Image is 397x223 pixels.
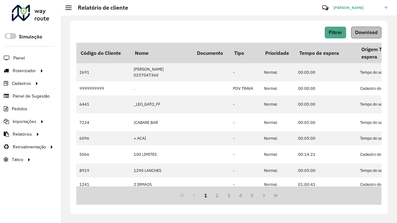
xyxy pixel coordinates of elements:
td: 00:05:00 [295,164,357,177]
button: 3 [223,190,235,201]
button: 1 [200,190,212,201]
button: 2 [211,190,223,201]
span: [PERSON_NAME] [333,5,380,11]
td: Normal [261,164,295,177]
span: Pedidos [12,106,27,112]
td: - [230,63,261,81]
button: Next Page [258,190,270,201]
td: - [230,113,261,131]
td: PDV TRAVA [230,81,261,95]
td: 5066 [76,145,131,163]
span: Painel de Sugestão [13,93,50,99]
td: |CABARE BAR [131,113,193,131]
button: 5 [247,190,258,201]
td: Normal [261,81,295,95]
span: Download [355,30,377,35]
td: 01:00:41 [295,177,357,191]
span: Cadastros [12,80,31,87]
td: 8919 [76,164,131,177]
span: Importações [13,118,36,125]
span: Retroalimentação [13,144,46,150]
td: 2691 [76,63,131,81]
td: . [131,81,193,95]
button: Filtrar [325,27,346,38]
th: Prioridade [261,43,295,63]
td: Normal [261,177,295,191]
td: - [230,145,261,163]
th: Tipo [230,43,261,63]
td: Normal [261,63,295,81]
span: Roteirizador [13,68,36,74]
th: Nome [131,43,193,63]
td: Normal [261,145,295,163]
td: Normal [261,131,295,145]
button: Last Page [270,190,282,201]
td: 00:05:00 [295,131,357,145]
th: Código do Cliente [76,43,131,63]
td: + ACAI [131,131,193,145]
span: Relatórios [13,131,32,138]
td: _LEO_GATO_FF [131,95,193,113]
span: Tático [12,156,23,163]
td: 100 LIMITES [131,145,193,163]
td: [PERSON_NAME] 0257047360 [131,63,193,81]
span: Filtrar [329,30,342,35]
td: - [230,177,261,191]
th: Tempo de espera [295,43,357,63]
td: 00:14:21 [295,145,357,163]
td: 7224 [76,113,131,131]
a: Contato Rápido [319,1,332,15]
td: Normal [261,113,295,131]
td: 6096 [76,131,131,145]
td: 9999999999 [76,81,131,95]
td: 2 IRMAOS [131,177,193,191]
td: Normal [261,95,295,113]
td: 1290 LANCHES [131,164,193,177]
button: Download [351,27,381,38]
td: 00:00:00 [295,81,357,95]
h2: Relatório de cliente [72,4,128,11]
td: 6441 [76,95,131,113]
td: - [230,131,261,145]
button: 4 [235,190,247,201]
td: 00:05:00 [295,95,357,113]
td: 00:05:00 [295,113,357,131]
td: 1241 [76,177,131,191]
td: - [230,95,261,113]
td: 00:05:00 [295,63,357,81]
td: - [230,164,261,177]
label: Simulação [19,33,42,41]
span: Painel [13,55,25,61]
th: Documento [193,43,230,63]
